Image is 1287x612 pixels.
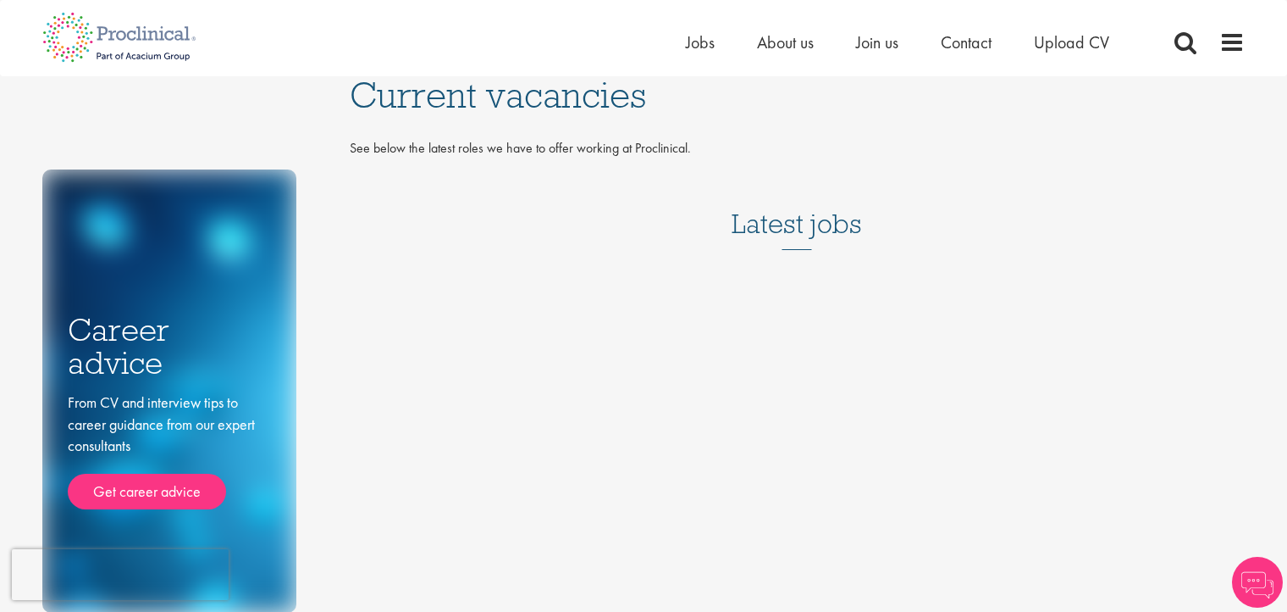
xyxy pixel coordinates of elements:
[350,139,1246,159] p: See below the latest roles we have to offer working at Proclinical.
[686,31,715,53] a: Jobs
[1034,31,1109,53] a: Upload CV
[757,31,814,53] a: About us
[941,31,991,53] a: Contact
[1232,557,1283,608] img: Chatbot
[68,392,271,509] div: From CV and interview tips to career guidance from our expert consultants
[12,549,229,600] iframe: reCAPTCHA
[68,314,271,379] h3: Career advice
[68,474,226,509] a: Get career advice
[856,31,898,53] a: Join us
[350,72,646,118] span: Current vacancies
[732,167,862,250] h3: Latest jobs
